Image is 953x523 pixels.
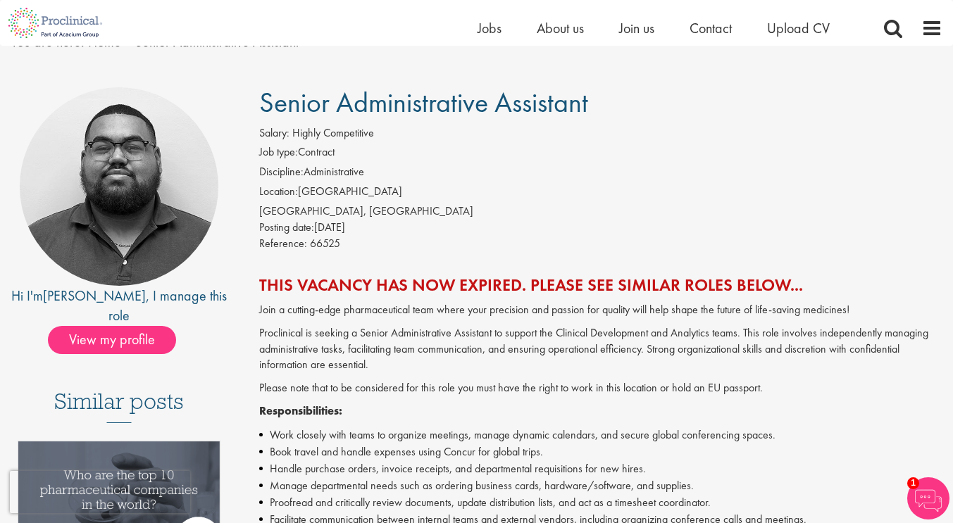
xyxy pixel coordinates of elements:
a: [PERSON_NAME] [43,286,146,305]
h2: This vacancy has now expired. Please see similar roles below... [259,276,942,294]
div: Hi I'm , I manage this role [11,286,228,326]
a: Join us [619,19,654,37]
li: Administrative [259,164,942,184]
a: Jobs [478,19,502,37]
span: 66525 [310,236,340,251]
li: Work closely with teams to organize meetings, manage dynamic calendars, and secure global confere... [259,427,942,443]
label: Discipline: [259,164,304,180]
label: Location: [259,184,298,200]
p: Join a cutting-edge pharmaceutical team where your precision and passion for quality will help sh... [259,302,942,318]
span: Highly Competitive [292,125,374,140]
li: Handle purchase orders, invoice receipts, and departmental requisitions for new hires. [259,460,942,477]
h3: Similar posts [54,389,184,423]
li: Contract [259,144,942,164]
li: Book travel and handle expenses using Concur for global trips. [259,443,942,460]
label: Job type: [259,144,298,160]
img: Chatbot [907,477,949,519]
span: Posting date: [259,220,314,234]
span: Senior Administrative Assistant [259,84,588,120]
div: [DATE] [259,220,942,236]
a: Contact [690,19,732,37]
span: View my profile [48,326,176,354]
li: Proofread and critically review documents, update distribution lists, and act as a timesheet coor... [259,494,942,511]
img: imeage of recruiter Ashley Bennett [20,87,218,286]
a: About us [537,19,584,37]
a: Upload CV [767,19,830,37]
span: 1 [907,477,919,489]
li: Manage departmental needs such as ordering business cards, hardware/software, and supplies. [259,477,942,494]
p: Please note that to be considered for this role you must have the right to work in this location ... [259,380,942,396]
label: Salary: [259,125,289,141]
li: [GEOGRAPHIC_DATA] [259,184,942,203]
a: View my profile [48,329,190,347]
div: [GEOGRAPHIC_DATA], [GEOGRAPHIC_DATA] [259,203,942,220]
strong: Responsibilities: [259,403,342,418]
label: Reference: [259,236,307,252]
iframe: reCAPTCHA [10,471,190,513]
p: Proclinical is seeking a Senior Administrative Assistant to support the Clinical Development and ... [259,325,942,374]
